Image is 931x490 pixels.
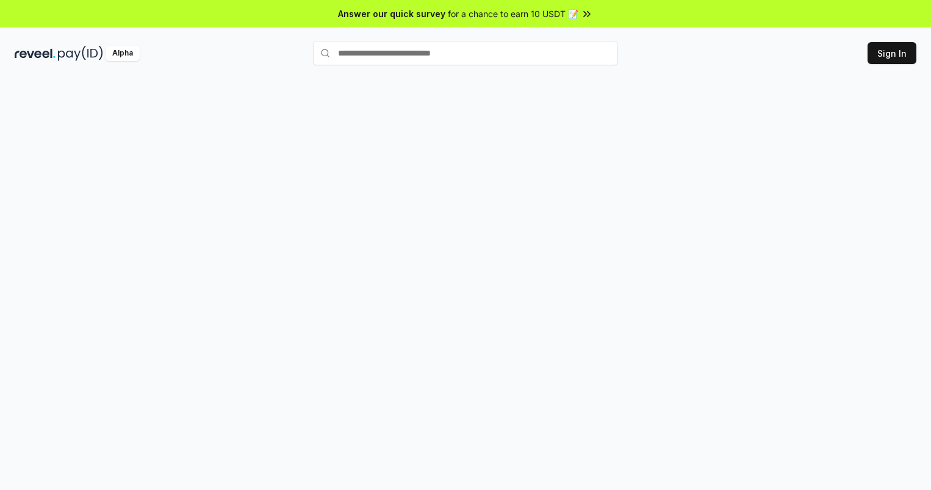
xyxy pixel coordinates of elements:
div: Alpha [106,46,140,61]
img: reveel_dark [15,46,56,61]
img: pay_id [58,46,103,61]
span: Answer our quick survey [338,7,445,20]
button: Sign In [868,42,916,64]
span: for a chance to earn 10 USDT 📝 [448,7,578,20]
